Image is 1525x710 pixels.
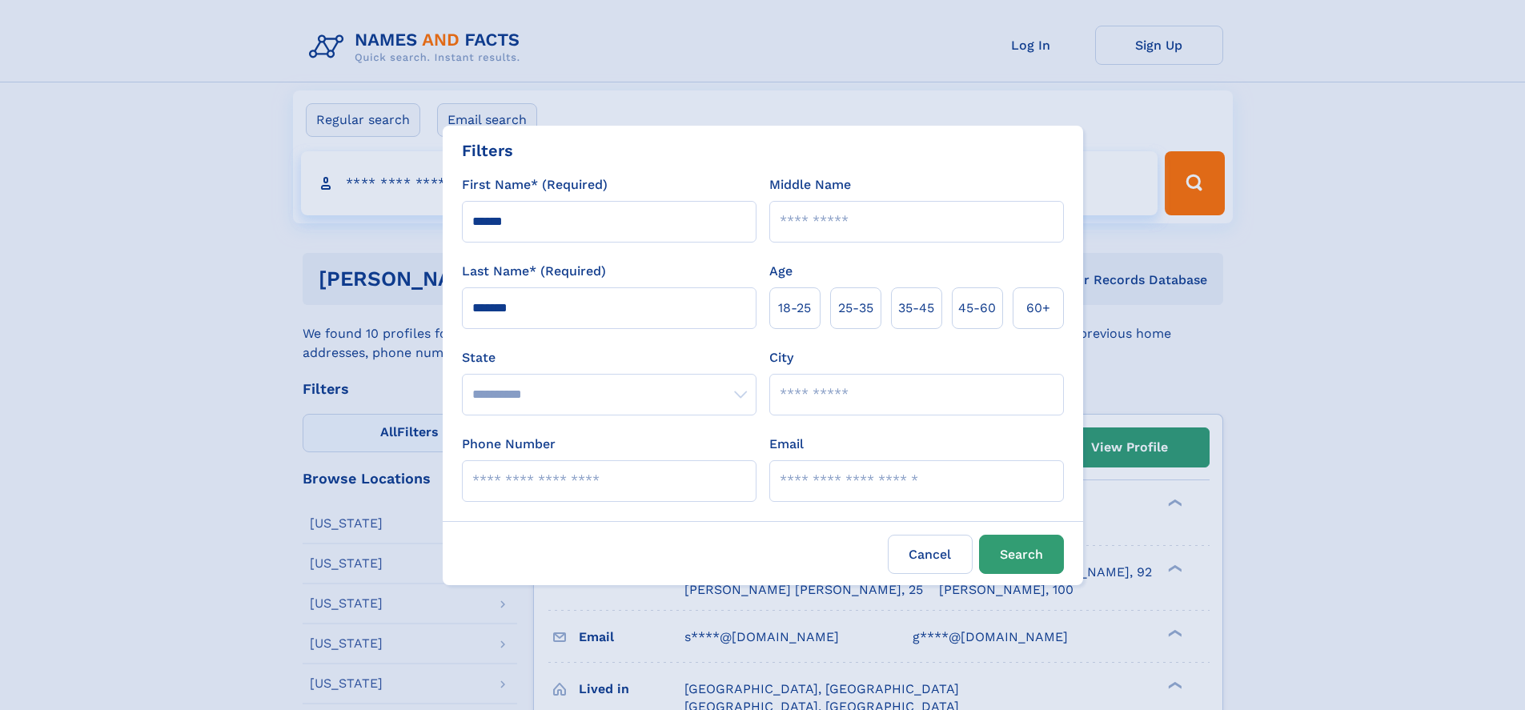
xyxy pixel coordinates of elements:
label: Cancel [888,535,973,574]
span: 25‑35 [838,299,873,318]
label: Last Name* (Required) [462,262,606,281]
label: Age [769,262,793,281]
div: Filters [462,138,513,162]
span: 35‑45 [898,299,934,318]
label: Middle Name [769,175,851,195]
label: Phone Number [462,435,556,454]
label: First Name* (Required) [462,175,608,195]
span: 18‑25 [778,299,811,318]
label: Email [769,435,804,454]
label: State [462,348,756,367]
span: 45‑60 [958,299,996,318]
span: 60+ [1026,299,1050,318]
label: City [769,348,793,367]
button: Search [979,535,1064,574]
